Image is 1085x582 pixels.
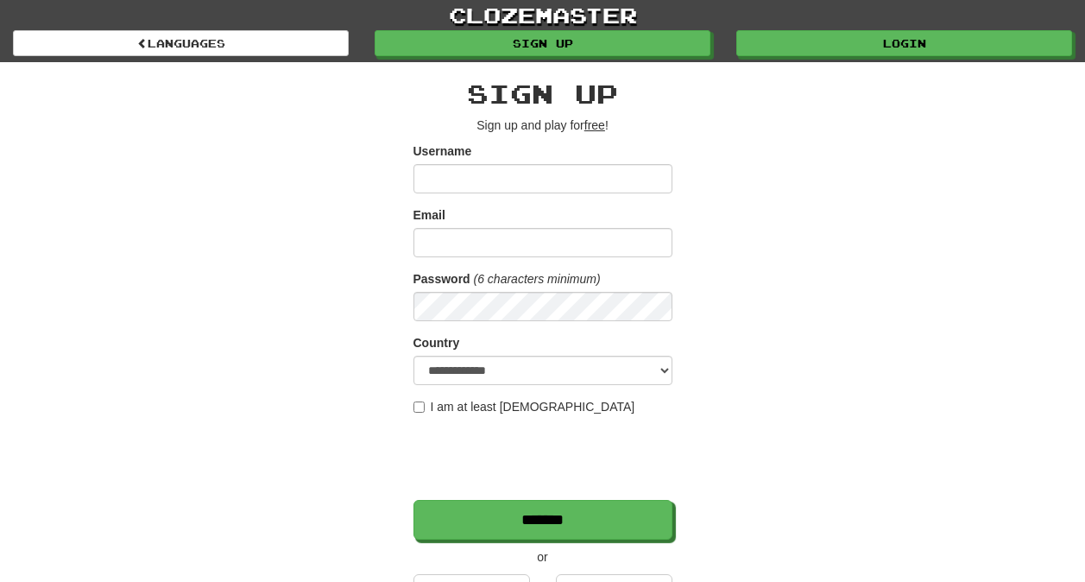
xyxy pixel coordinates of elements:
p: or [413,548,672,566]
p: Sign up and play for ! [413,117,672,134]
label: Username [413,142,472,160]
input: I am at least [DEMOGRAPHIC_DATA] [413,402,425,413]
u: free [584,118,605,132]
label: Password [413,270,470,288]
a: Sign up [375,30,710,56]
h2: Sign up [413,79,672,108]
a: Login [736,30,1072,56]
label: Country [413,334,460,351]
label: Email [413,206,445,224]
em: (6 characters minimum) [474,272,601,286]
label: I am at least [DEMOGRAPHIC_DATA] [413,398,635,415]
a: Languages [13,30,349,56]
iframe: reCAPTCHA [413,424,676,491]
